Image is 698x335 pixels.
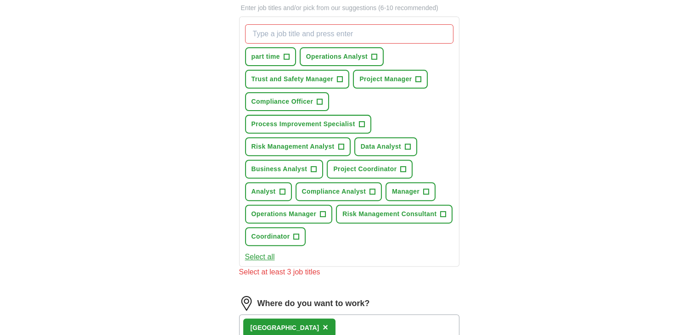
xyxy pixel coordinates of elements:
button: × [323,321,328,335]
span: Business Analyst [251,164,307,174]
button: Coordinator [245,227,306,246]
button: Select all [245,251,275,262]
span: Operations Analyst [306,52,368,61]
button: Operations Analyst [300,47,384,66]
span: Compliance Analyst [302,187,366,196]
span: Compliance Officer [251,97,313,106]
button: Business Analyst [245,160,324,179]
button: Process Improvement Specialist [245,115,371,134]
span: × [323,322,328,332]
button: part time [245,47,296,66]
span: Risk Management Analyst [251,142,335,151]
button: Project Manager [353,70,428,89]
span: Analyst [251,187,276,196]
div: Select at least 3 job titles [239,267,459,278]
span: Trust and Safety Manager [251,74,334,84]
span: Process Improvement Specialist [251,119,355,129]
input: Type a job title and press enter [245,24,453,44]
span: part time [251,52,280,61]
button: Data Analyst [354,137,418,156]
button: Compliance Analyst [296,182,382,201]
span: Project Coordinator [333,164,396,174]
p: Enter job titles and/or pick from our suggestions (6-10 recommended) [239,3,459,13]
span: Data Analyst [361,142,402,151]
span: Risk Management Consultant [342,209,436,219]
button: Trust and Safety Manager [245,70,350,89]
button: Risk Management Consultant [336,205,452,223]
button: Manager [385,182,436,201]
button: Project Coordinator [327,160,413,179]
button: Risk Management Analyst [245,137,351,156]
span: Operations Manager [251,209,317,219]
label: Where do you want to work? [257,297,370,310]
span: Manager [392,187,419,196]
span: Project Manager [359,74,412,84]
div: [GEOGRAPHIC_DATA] [251,323,319,333]
button: Compliance Officer [245,92,329,111]
span: Coordinator [251,232,290,241]
button: Operations Manager [245,205,333,223]
img: location.png [239,296,254,311]
button: Analyst [245,182,292,201]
